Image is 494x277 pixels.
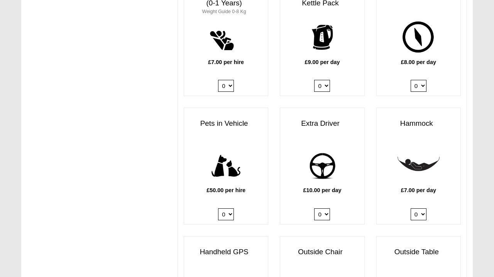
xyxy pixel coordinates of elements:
[398,16,440,58] img: gps.png
[398,145,440,187] img: hammock.png
[280,244,364,260] h3: Outside Chair
[401,59,436,65] b: £8.00 per day
[205,16,247,58] img: baby.png
[301,16,343,58] img: kettle.png
[301,145,343,187] img: add-driver.png
[377,244,460,260] h3: Outside Table
[206,187,245,193] b: £50.00 per hire
[303,187,341,193] b: £10.00 per day
[401,187,436,193] b: £7.00 per day
[184,244,268,260] h3: Handheld GPS
[305,59,340,65] b: £9.00 per day
[280,116,364,132] h3: Extra Driver
[377,116,460,132] h3: Hammock
[208,59,244,65] b: £7.00 per hire
[202,9,246,14] small: Weight Guide 0-8 Kg
[184,116,268,132] h3: Pets in Vehicle
[205,145,247,187] img: pets.png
